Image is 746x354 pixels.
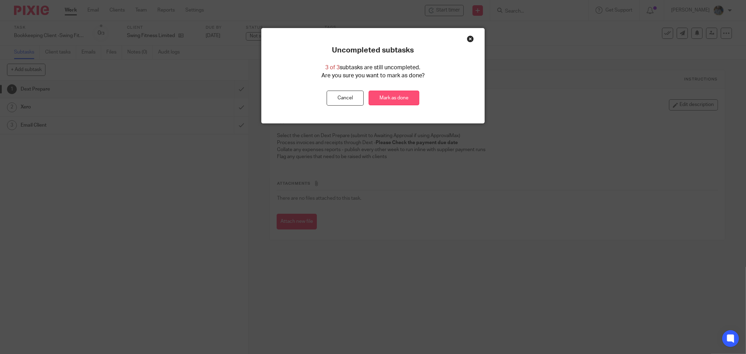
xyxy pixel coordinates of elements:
div: Close this dialog window [467,35,474,42]
span: 3 of 3 [325,65,340,70]
a: Mark as done [369,91,419,106]
p: subtasks are still uncompleted. [325,64,420,72]
p: Uncompleted subtasks [332,46,414,55]
p: Are you sure you want to mark as done? [321,72,425,80]
button: Cancel [327,91,364,106]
